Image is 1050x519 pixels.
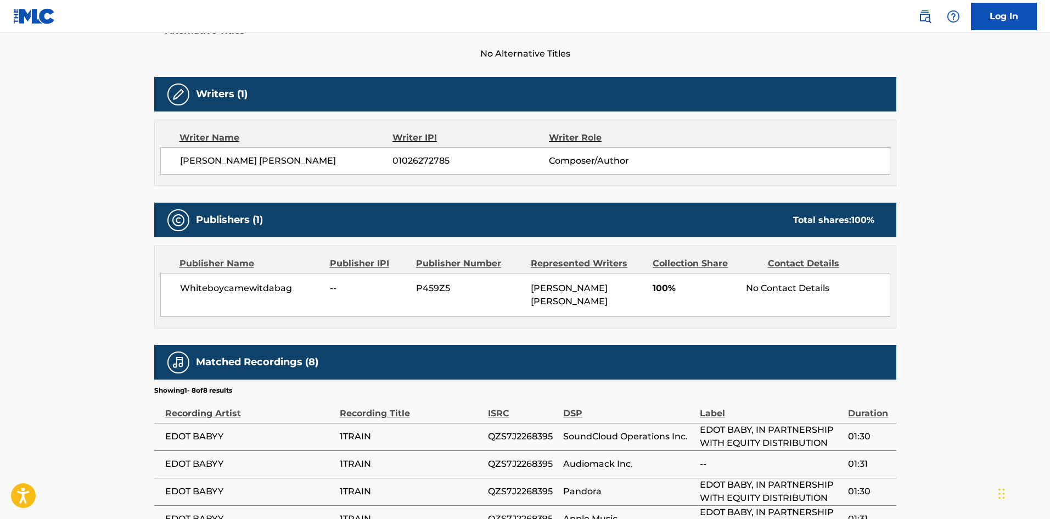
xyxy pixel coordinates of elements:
[998,477,1005,510] div: Drag
[330,257,408,270] div: Publisher IPI
[848,457,890,471] span: 01:31
[179,257,322,270] div: Publisher Name
[392,131,549,144] div: Writer IPI
[172,214,185,227] img: Publishers
[154,386,232,395] p: Showing 1 - 8 of 8 results
[653,257,759,270] div: Collection Share
[196,214,263,226] h5: Publishers (1)
[180,154,393,168] span: [PERSON_NAME] [PERSON_NAME]
[848,395,890,420] div: Duration
[340,457,482,471] span: 1TRAIN
[700,395,843,420] div: Label
[995,466,1050,519] iframe: Chat Widget
[746,282,889,295] div: No Contact Details
[700,478,843,505] span: EDOT BABY, IN PARTNERSHIP WITH EQUITY DISTRIBUTION
[563,395,694,420] div: DSP
[700,457,843,471] span: --
[914,5,936,27] a: Public Search
[488,485,558,498] span: QZS7J2268395
[179,131,393,144] div: Writer Name
[488,457,558,471] span: QZS7J2268395
[848,485,890,498] span: 01:30
[942,5,964,27] div: Help
[330,282,408,295] span: --
[416,282,523,295] span: P459Z5
[488,430,558,443] span: QZS7J2268395
[848,430,890,443] span: 01:30
[416,257,523,270] div: Publisher Number
[563,457,694,471] span: Audiomack Inc.
[196,88,248,101] h5: Writers (1)
[165,457,334,471] span: EDOT BABYY
[154,47,896,60] span: No Alternative Titles
[531,283,608,306] span: [PERSON_NAME] [PERSON_NAME]
[563,430,694,443] span: SoundCloud Operations Inc.
[340,395,482,420] div: Recording Title
[549,131,691,144] div: Writer Role
[793,214,874,227] div: Total shares:
[172,88,185,101] img: Writers
[340,485,482,498] span: 1TRAIN
[700,423,843,450] span: EDOT BABY, IN PARTNERSHIP WITH EQUITY DISTRIBUTION
[196,356,318,369] h5: Matched Recordings (8)
[947,10,960,23] img: help
[653,282,738,295] span: 100%
[918,10,931,23] img: search
[172,356,185,369] img: Matched Recordings
[340,430,482,443] span: 1TRAIN
[768,257,874,270] div: Contact Details
[971,3,1037,30] a: Log In
[851,215,874,225] span: 100 %
[180,282,322,295] span: Whiteboycamewitdabag
[563,485,694,498] span: Pandora
[392,154,548,168] span: 01026272785
[531,257,644,270] div: Represented Writers
[549,154,691,168] span: Composer/Author
[165,485,334,498] span: EDOT BABYY
[13,8,55,24] img: MLC Logo
[488,395,558,420] div: ISRC
[165,430,334,443] span: EDOT BABYY
[165,395,334,420] div: Recording Artist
